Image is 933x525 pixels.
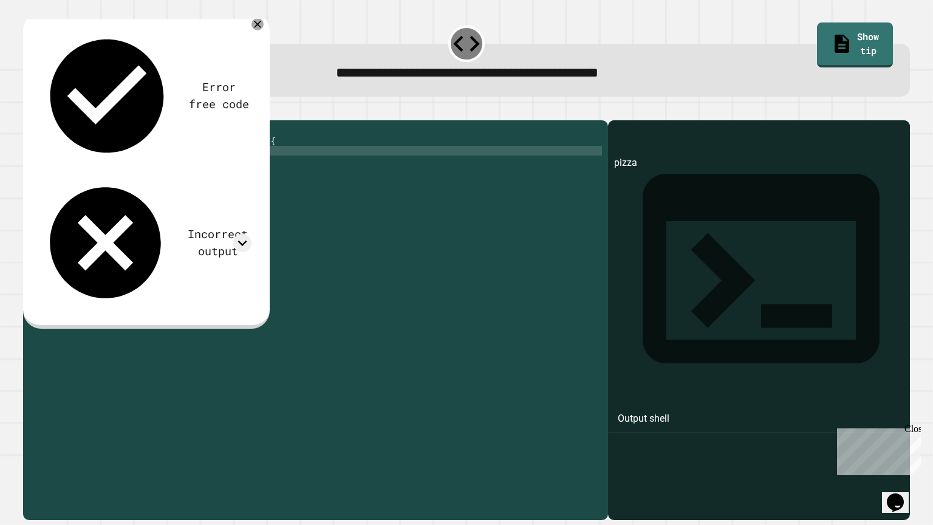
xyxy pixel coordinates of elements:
[817,22,894,68] a: Show tip
[184,226,251,259] div: Incorrect output
[187,79,251,112] div: Error free code
[832,424,921,475] iframe: chat widget
[882,476,921,513] iframe: chat widget
[5,5,84,77] div: Chat with us now!Close
[614,156,903,520] div: pizza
